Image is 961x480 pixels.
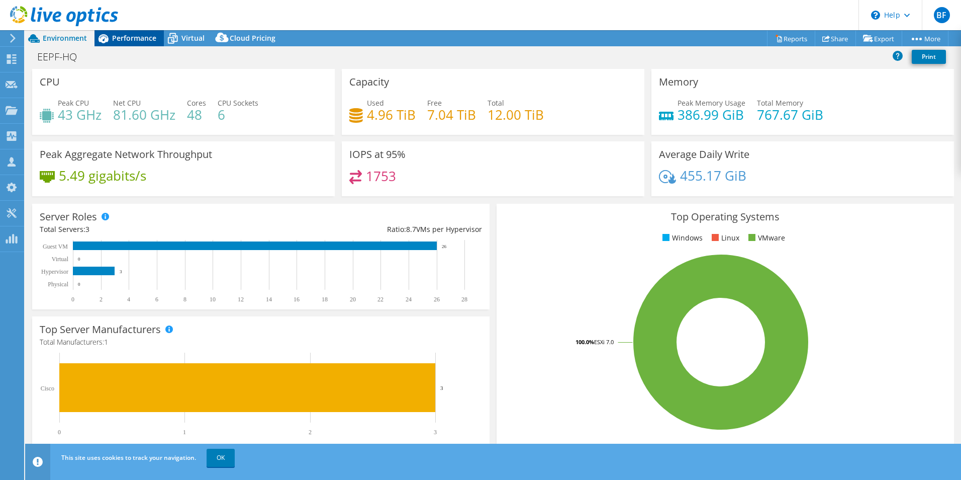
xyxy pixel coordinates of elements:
h3: Top Operating Systems [504,211,946,222]
h4: 1753 [366,171,396,182]
text: Guest VM [43,243,68,250]
span: Cores [187,98,206,108]
text: 1 [183,429,186,436]
text: 24 [406,296,412,303]
tspan: ESXi 7.0 [594,338,614,346]
span: Environment [43,33,87,43]
text: Physical [48,281,68,288]
span: Performance [112,33,156,43]
h3: Average Daily Write [659,149,749,160]
text: 22 [377,296,383,303]
h3: CPU [40,76,60,88]
text: 4 [127,296,130,303]
a: Reports [767,31,815,46]
span: Total Memory [757,98,803,108]
text: 26 [434,296,440,303]
text: Hypervisor [41,268,68,275]
text: 20 [350,296,356,303]
span: Virtual [181,33,205,43]
text: 16 [294,296,300,303]
text: Virtual [52,256,69,263]
h4: 81.60 GHz [113,109,175,120]
text: 3 [434,429,437,436]
svg: \n [871,11,880,20]
h4: 12.00 TiB [488,109,544,120]
span: Net CPU [113,98,141,108]
a: Print [912,50,946,64]
text: 18 [322,296,328,303]
h4: 386.99 GiB [678,109,745,120]
h4: 4.96 TiB [367,109,416,120]
text: 2 [100,296,103,303]
h4: 5.49 gigabits/s [59,170,146,181]
span: CPU Sockets [218,98,258,108]
span: Used [367,98,384,108]
span: Free [427,98,442,108]
h4: 48 [187,109,206,120]
text: 8 [183,296,186,303]
h4: Total Manufacturers: [40,337,482,348]
text: 3 [120,269,122,274]
div: Ratio: VMs per Hypervisor [261,224,482,235]
a: Export [855,31,902,46]
h4: 43 GHz [58,109,102,120]
span: 3 [85,224,89,234]
a: Share [815,31,856,46]
text: 28 [461,296,467,303]
li: Windows [660,232,703,244]
text: Cisco [41,385,54,392]
span: Total [488,98,504,108]
tspan: 100.0% [575,338,594,346]
text: 0 [71,296,74,303]
text: 10 [210,296,216,303]
h3: IOPS at 95% [349,149,406,160]
div: Total Servers: [40,224,261,235]
text: 0 [78,282,80,287]
span: Peak CPU [58,98,89,108]
h3: Capacity [349,76,389,88]
li: VMware [746,232,785,244]
text: 12 [238,296,244,303]
h4: 6 [218,109,258,120]
h3: Memory [659,76,698,88]
h4: 455.17 GiB [680,170,746,181]
span: Cloud Pricing [230,33,275,43]
h3: Server Roles [40,211,97,222]
li: Linux [709,232,739,244]
text: 26 [442,244,447,249]
text: 3 [440,385,443,391]
text: 6 [155,296,158,303]
h3: Peak Aggregate Network Throughput [40,149,212,160]
text: 0 [58,429,61,436]
text: 2 [309,429,312,436]
span: BF [934,7,950,23]
span: This site uses cookies to track your navigation. [61,453,196,462]
text: 14 [266,296,272,303]
span: Peak Memory Usage [678,98,745,108]
a: More [902,31,948,46]
h3: Top Server Manufacturers [40,324,161,335]
h1: EEPF-HQ [33,51,92,62]
a: OK [207,449,235,467]
h4: 7.04 TiB [427,109,476,120]
h4: 767.67 GiB [757,109,823,120]
span: 8.7 [406,224,416,234]
text: 0 [78,257,80,262]
span: 1 [104,337,108,347]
